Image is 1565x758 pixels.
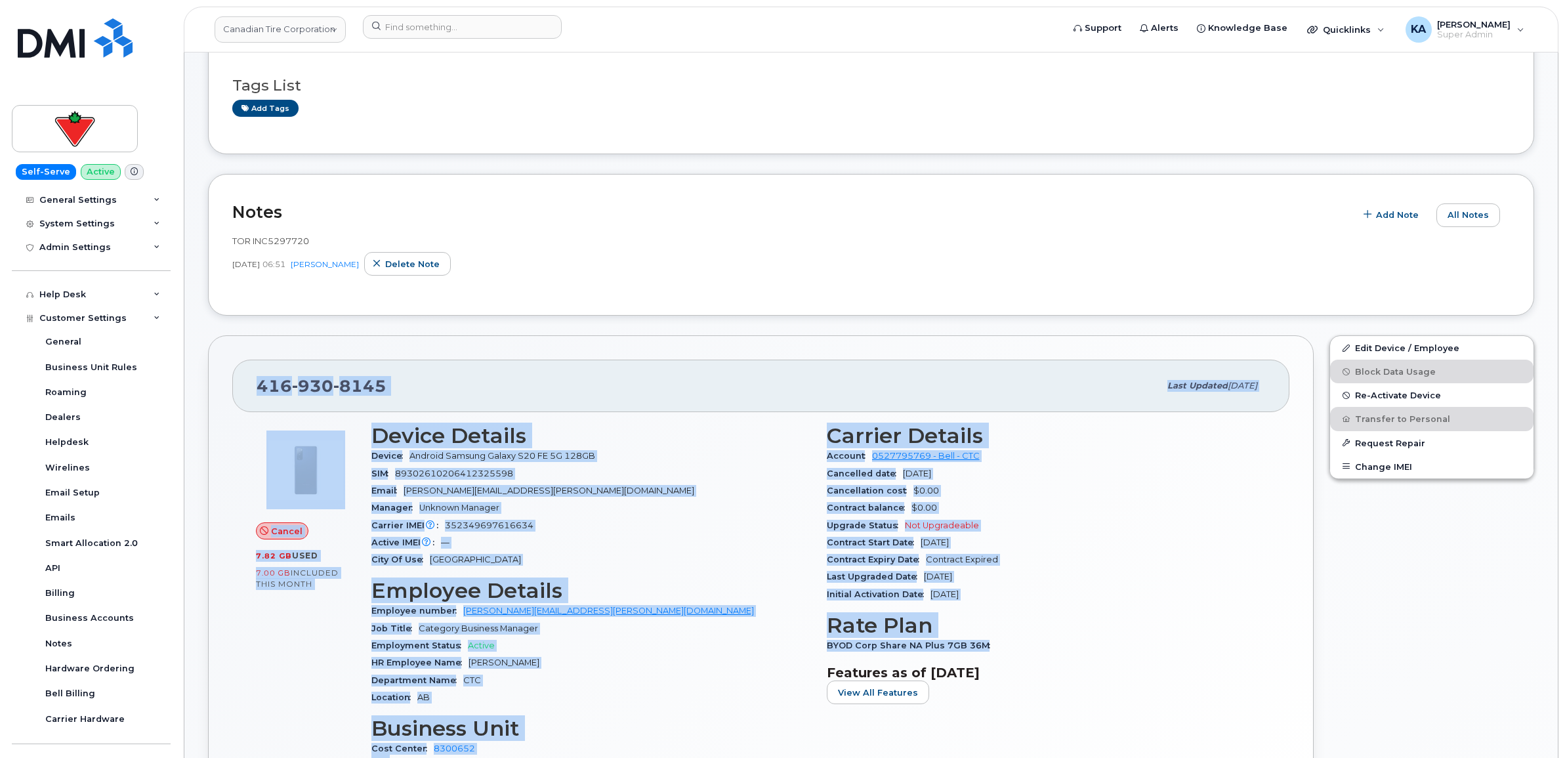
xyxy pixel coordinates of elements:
[903,469,931,478] span: [DATE]
[1064,15,1131,41] a: Support
[827,451,872,461] span: Account
[371,623,419,633] span: Job Title
[1208,22,1287,35] span: Knowledge Base
[921,537,949,547] span: [DATE]
[364,252,451,276] button: Delete note
[1330,383,1534,407] button: Re-Activate Device
[827,520,905,530] span: Upgrade Status
[232,236,309,246] span: TOR INC5297720
[1330,336,1534,360] a: Edit Device / Employee
[1298,16,1394,43] div: Quicklinks
[827,681,929,704] button: View All Features
[1436,203,1500,227] button: All Notes
[1355,203,1430,227] button: Add Note
[371,675,463,685] span: Department Name
[827,537,921,547] span: Contract Start Date
[1437,30,1511,40] span: Super Admin
[930,589,959,599] span: [DATE]
[1396,16,1534,43] div: Karla Adams
[827,614,1266,637] h3: Rate Plan
[913,486,939,495] span: $0.00
[291,259,359,269] a: [PERSON_NAME]
[1448,209,1489,221] span: All Notes
[371,451,409,461] span: Device
[371,537,441,547] span: Active IMEI
[827,665,1266,681] h3: Features as of [DATE]
[434,744,475,753] a: 8300652
[905,520,979,530] span: Not Upgradeable
[827,572,924,581] span: Last Upgraded Date
[827,503,911,513] span: Contract balance
[1085,22,1121,35] span: Support
[463,675,481,685] span: CTC
[1188,15,1297,41] a: Knowledge Base
[271,525,303,537] span: Cancel
[395,469,513,478] span: 89302610206412325598
[469,658,539,667] span: [PERSON_NAME]
[409,451,595,461] span: Android Samsung Galaxy S20 FE 5G 128GB
[827,641,997,650] span: BYOD Corp Share NA Plus 7GB 36M
[1330,431,1534,455] button: Request Repair
[445,520,533,530] span: 352349697616634
[371,658,469,667] span: HR Employee Name
[827,589,930,599] span: Initial Activation Date
[827,555,926,564] span: Contract Expiry Date
[1131,15,1188,41] a: Alerts
[371,469,395,478] span: SIM
[468,641,495,650] span: Active
[371,579,811,602] h3: Employee Details
[924,572,952,581] span: [DATE]
[333,376,386,396] span: 8145
[1151,22,1179,35] span: Alerts
[827,469,903,478] span: Cancelled date
[292,376,333,396] span: 930
[441,537,449,547] span: —
[417,692,430,702] span: AB
[262,259,285,270] span: 06:51
[1355,390,1441,400] span: Re-Activate Device
[430,555,521,564] span: [GEOGRAPHIC_DATA]
[371,424,811,448] h3: Device Details
[1330,407,1534,431] button: Transfer to Personal
[404,486,694,495] span: [PERSON_NAME][EMAIL_ADDRESS][PERSON_NAME][DOMAIN_NAME]
[232,259,260,270] span: [DATE]
[371,717,811,740] h3: Business Unit
[371,520,445,530] span: Carrier IMEI
[463,606,754,616] a: [PERSON_NAME][EMAIL_ADDRESS][PERSON_NAME][DOMAIN_NAME]
[256,568,291,578] span: 7.00 GB
[371,503,419,513] span: Manager
[926,555,998,564] span: Contract Expired
[911,503,937,513] span: $0.00
[838,686,918,699] span: View All Features
[872,451,980,461] a: 0527795769 - Bell - CTC
[292,551,318,560] span: used
[419,623,538,633] span: Category Business Manager
[256,551,292,560] span: 7.82 GB
[1330,360,1534,383] button: Block Data Usage
[215,16,346,43] a: Canadian Tire Corporation
[1228,381,1257,390] span: [DATE]
[363,15,562,39] input: Find something...
[371,606,463,616] span: Employee number
[371,555,430,564] span: City Of Use
[232,202,1348,222] h2: Notes
[1167,381,1228,390] span: Last updated
[827,486,913,495] span: Cancellation cost
[1330,455,1534,478] button: Change IMEI
[419,503,499,513] span: Unknown Manager
[1411,22,1426,37] span: KA
[385,258,440,270] span: Delete note
[371,692,417,702] span: Location
[371,641,468,650] span: Employment Status
[266,431,345,509] img: image20231002-3703462-zm6wmn.jpeg
[257,376,386,396] span: 416
[827,424,1266,448] h3: Carrier Details
[256,568,339,589] span: included this month
[232,77,1510,94] h3: Tags List
[232,100,299,116] a: Add tags
[1437,19,1511,30] span: [PERSON_NAME]
[1323,24,1371,35] span: Quicklinks
[371,744,434,753] span: Cost Center
[371,486,404,495] span: Email
[1376,209,1419,221] span: Add Note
